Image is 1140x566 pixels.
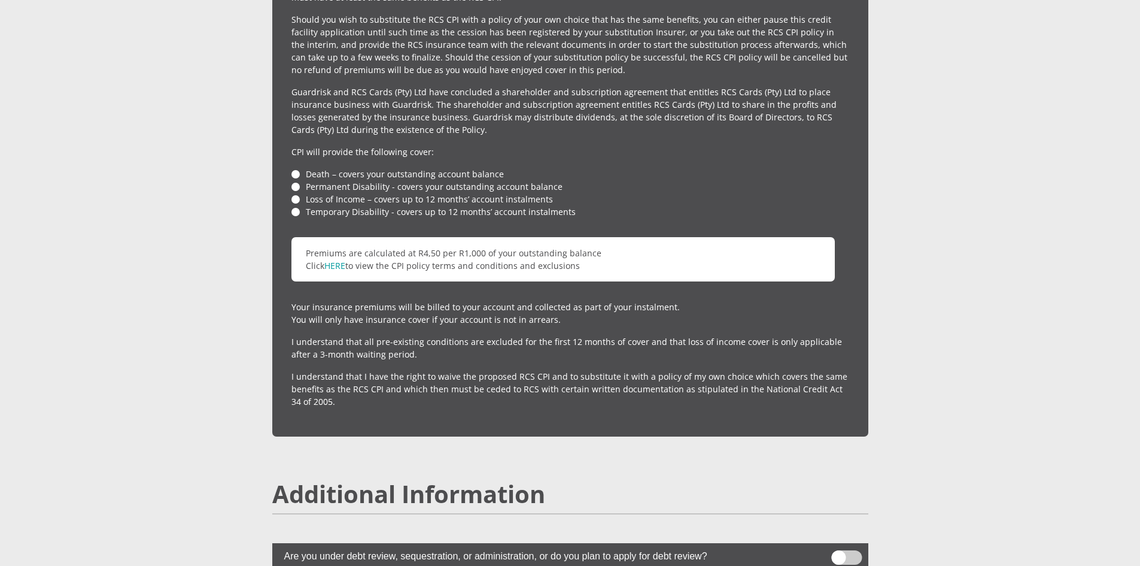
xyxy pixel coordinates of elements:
[291,13,849,76] p: Should you wish to substitute the RCS CPI with a policy of your own choice that has the same bene...
[272,480,868,509] h2: Additional Information
[291,301,849,326] p: Your insurance premiums will be billed to your account and collected as part of your instalment. ...
[291,193,849,205] li: Loss of Income – covers up to 12 months’ account instalments
[291,86,849,136] p: Guardrisk and RCS Cards (Pty) Ltd have concluded a shareholder and subscription agreement that en...
[291,370,849,408] p: I understand that I have the right to waive the proposed RCS CPI and to substitute it with a poli...
[291,335,849,361] p: I understand that all pre-existing conditions are excluded for the first 12 months of cover and t...
[291,168,849,180] li: Death – covers your outstanding account balance
[291,180,849,193] li: Permanent Disability - covers your outstanding account balance
[291,146,849,158] p: CPI will provide the following cover:
[291,237,835,282] p: Premiums are calculated at R4,50 per R1,000 of your outstanding balance Click to view the CPI pol...
[324,260,345,271] a: HERE
[291,205,849,218] li: Temporary Disability - covers up to 12 months’ account instalments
